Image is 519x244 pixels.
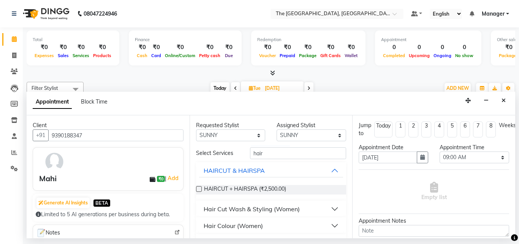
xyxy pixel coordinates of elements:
input: Search by service name [250,147,347,159]
li: 6 [460,121,470,137]
div: Hair Colour (Women) [204,221,263,230]
div: ₹0 [135,43,149,52]
span: Ongoing [432,53,453,58]
div: ₹0 [297,43,318,52]
div: 0 [381,43,407,52]
div: Limited to 5 AI generations per business during beta. [36,211,180,218]
span: Block Time [81,98,108,105]
span: Due [223,53,235,58]
span: No show [453,53,475,58]
div: Mahi [39,173,57,184]
div: Appointment Date [359,144,428,152]
li: 5 [447,121,457,137]
span: Petty cash [197,53,222,58]
span: ADD NEW [446,85,469,91]
div: ₹0 [278,43,297,52]
div: Finance [135,37,236,43]
span: Services [71,53,91,58]
div: Total [33,37,113,43]
input: yyyy-mm-dd [359,152,417,163]
div: ₹0 [33,43,56,52]
li: 2 [408,121,418,137]
button: Generate AI Insights [36,198,90,208]
span: Gift Cards [318,53,343,58]
div: 0 [432,43,453,52]
span: Expenses [33,53,56,58]
div: ₹0 [257,43,278,52]
span: Empty list [421,182,447,201]
li: 8 [486,121,496,137]
div: Appointment Notes [359,217,509,225]
button: ADD NEW [445,83,471,94]
button: HAIRCUT & HAIRSPA [199,164,343,177]
span: Upcoming [407,53,432,58]
li: 3 [421,121,431,137]
img: avatar [43,151,65,173]
div: Weeks [499,121,516,129]
div: Today [376,122,391,130]
span: Filter Stylist [32,85,58,91]
input: 2025-09-02 [263,83,301,94]
span: ₹0 [157,176,165,182]
span: Cash [135,53,149,58]
span: Today [210,82,229,94]
div: Hair Cut Wash & Styling (Women) [204,204,300,214]
li: 1 [396,121,405,137]
div: ₹0 [197,43,222,52]
span: Sales [56,53,71,58]
span: Wallet [343,53,359,58]
div: Requested Stylist [196,121,266,129]
span: Card [149,53,163,58]
div: Select Services [190,149,244,157]
li: 7 [473,121,483,137]
div: ₹0 [149,43,163,52]
div: ₹0 [343,43,359,52]
input: Search by Name/Mobile/Email/Code [48,129,184,141]
div: Appointment Time [440,144,509,152]
a: Add [166,174,180,183]
span: BETA [93,199,110,207]
button: Hair Cut Wash & Styling (Women) [199,202,343,216]
span: Package [297,53,318,58]
div: ₹0 [163,43,197,52]
button: Close [498,95,509,107]
span: Completed [381,53,407,58]
span: Online/Custom [163,53,197,58]
span: HAIRCUT + HAIRSPA (₹2,500.00) [204,185,286,195]
b: 08047224946 [84,3,117,24]
button: +91 [33,129,49,141]
span: Manager [482,10,505,18]
div: ₹0 [56,43,71,52]
div: ₹0 [91,43,113,52]
div: Redemption [257,37,359,43]
div: HAIRCUT & HAIRSPA [204,166,265,175]
li: 4 [434,121,444,137]
span: Products [91,53,113,58]
span: Tue [247,85,263,91]
div: ₹0 [71,43,91,52]
div: 0 [407,43,432,52]
span: Voucher [257,53,278,58]
span: Prepaid [278,53,297,58]
img: logo [19,3,71,24]
button: Hair Colour (Women) [199,219,343,233]
div: Assigned Stylist [277,121,346,129]
div: ₹0 [222,43,236,52]
span: | [165,174,180,183]
div: ₹0 [318,43,343,52]
div: 0 [453,43,475,52]
div: Jump to [359,121,371,137]
span: Appointment [33,95,72,109]
div: Client [33,121,184,129]
span: Notes [36,228,60,238]
div: Appointment [381,37,475,43]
